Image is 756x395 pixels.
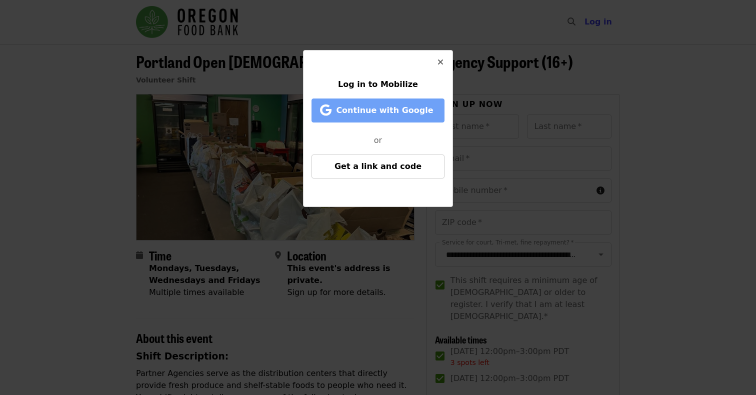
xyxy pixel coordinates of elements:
span: Log in to Mobilize [338,79,418,89]
span: Get a link and code [334,161,421,171]
button: Close [428,50,452,74]
button: Continue with Google [311,98,444,122]
span: Continue with Google [336,105,433,115]
i: times icon [437,57,443,67]
button: Get a link and code [311,154,444,178]
i: google icon [320,103,331,117]
span: or [374,135,382,145]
